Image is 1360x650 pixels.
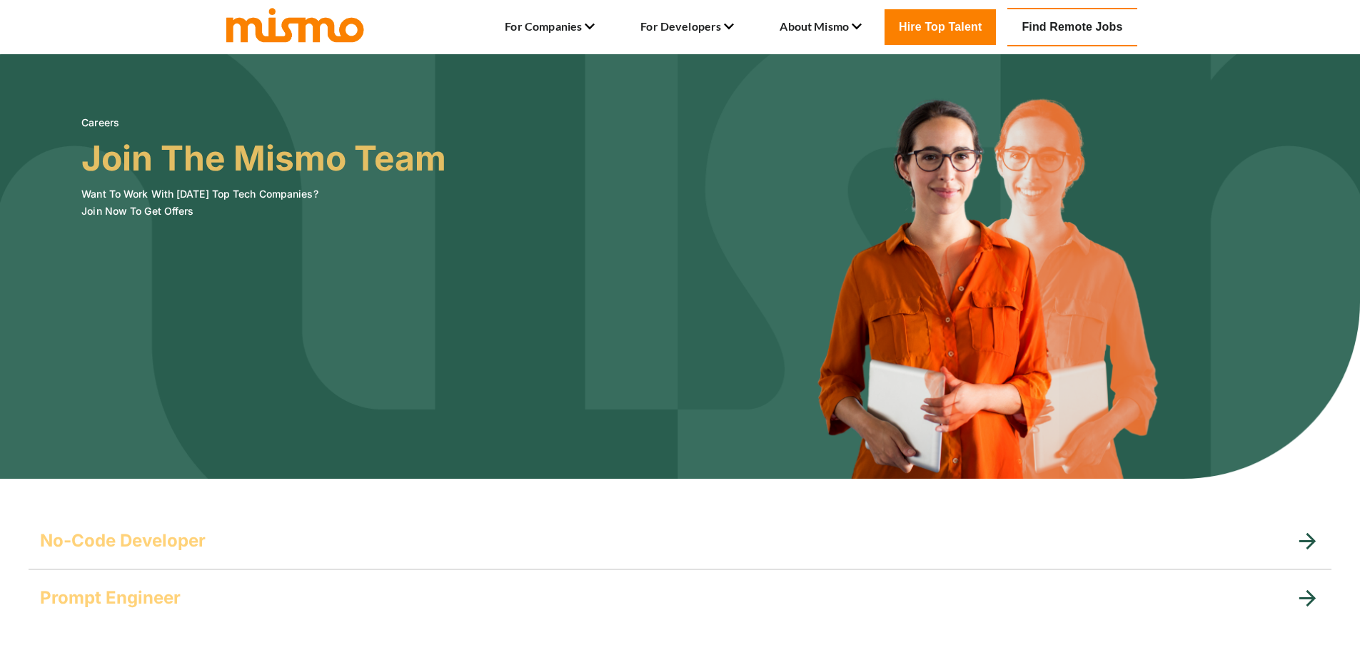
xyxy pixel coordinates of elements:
h3: Join The Mismo Team [81,138,446,178]
h5: No-Code Developer [40,529,206,552]
li: For Companies [505,15,595,39]
a: Find Remote Jobs [1007,8,1137,46]
img: logo [223,5,366,44]
div: No-Code Developer [29,512,1331,569]
h6: Want To Work With [DATE] Top Tech Companies? Join Now To Get Offers [81,186,446,220]
a: Hire Top Talent [885,9,996,45]
h6: Careers [81,114,446,131]
div: Prompt Engineer [29,569,1331,626]
li: For Developers [640,15,734,39]
li: About Mismo [780,15,862,39]
h5: Prompt Engineer [40,586,181,609]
